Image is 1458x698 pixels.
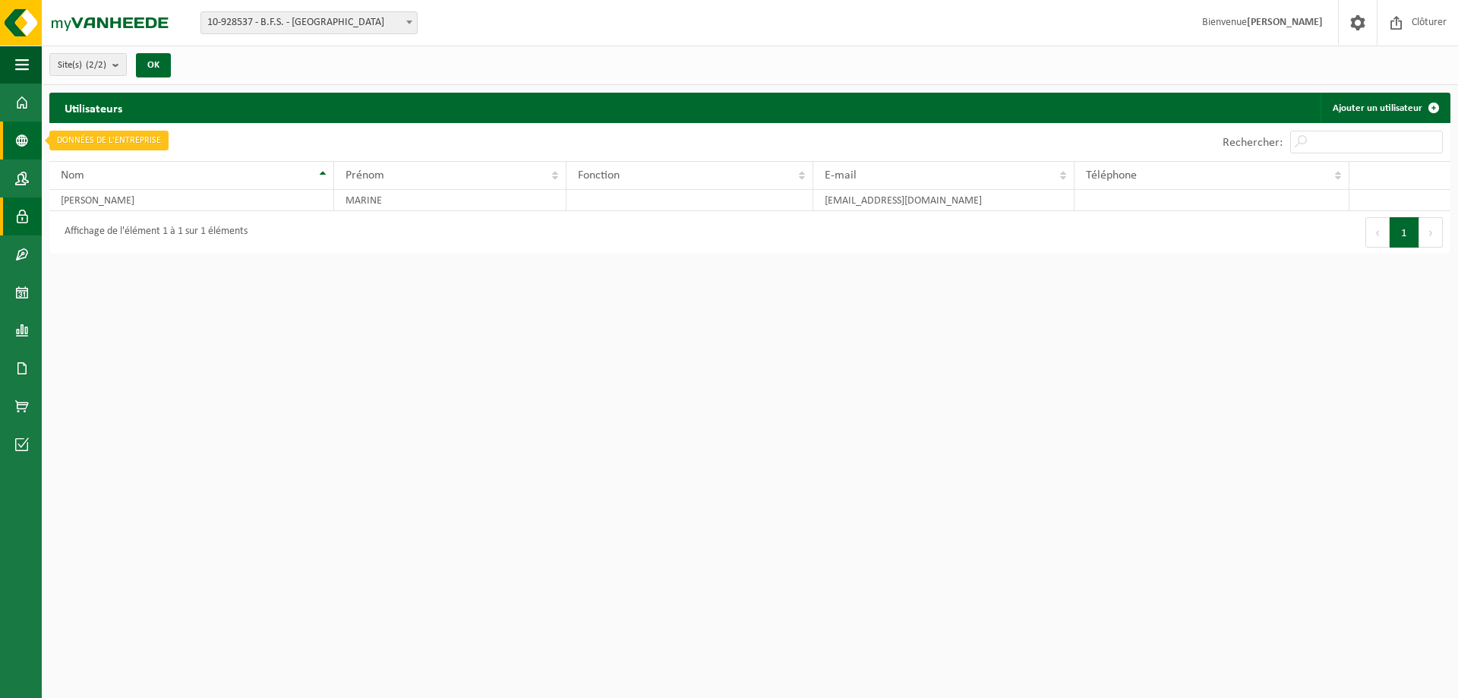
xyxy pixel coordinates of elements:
[49,190,334,211] td: [PERSON_NAME]
[1086,169,1137,182] span: Téléphone
[1365,217,1390,248] button: Previous
[201,12,417,33] span: 10-928537 - B.F.S. - WOLUWE-SAINT-PIERRE
[49,53,127,76] button: Site(s)(2/2)
[1419,217,1443,248] button: Next
[1247,17,1323,28] strong: [PERSON_NAME]
[200,11,418,34] span: 10-928537 - B.F.S. - WOLUWE-SAINT-PIERRE
[136,53,171,77] button: OK
[61,169,84,182] span: Nom
[1321,93,1449,123] a: Ajouter un utilisateur
[346,169,384,182] span: Prénom
[578,169,620,182] span: Fonction
[334,190,567,211] td: MARINE
[86,60,106,70] count: (2/2)
[813,190,1075,211] td: [EMAIL_ADDRESS][DOMAIN_NAME]
[825,169,857,182] span: E-mail
[49,93,137,122] h2: Utilisateurs
[57,219,248,246] div: Affichage de l'élément 1 à 1 sur 1 éléments
[1223,137,1283,149] label: Rechercher:
[1390,217,1419,248] button: 1
[58,54,106,77] span: Site(s)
